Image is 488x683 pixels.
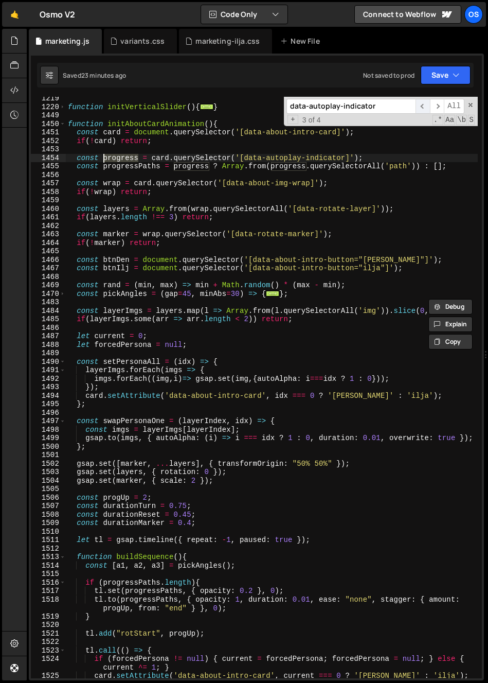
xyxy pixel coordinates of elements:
[298,116,325,125] span: 3 of 4
[31,460,66,468] div: 1502
[31,103,66,112] div: 1220
[31,145,66,154] div: 1453
[31,468,66,477] div: 1503
[31,553,66,562] div: 1513
[31,281,66,290] div: 1469
[31,154,66,163] div: 1454
[432,115,443,125] span: RegExp Search
[201,5,287,24] button: Code Only
[31,451,66,460] div: 1501
[31,443,66,451] div: 1500
[363,71,414,80] div: Not saved to prod
[415,99,430,114] span: ​
[31,485,66,494] div: 1505
[31,511,66,519] div: 1508
[428,299,473,314] button: Debug
[2,2,27,27] a: 🤙
[31,341,66,349] div: 1488
[31,383,66,392] div: 1493
[354,5,461,24] a: Connect to Webflow
[31,128,66,137] div: 1451
[266,290,279,296] span: ...
[200,103,213,109] span: ...
[31,375,66,383] div: 1492
[31,230,66,239] div: 1463
[464,5,483,24] a: Os
[31,171,66,180] div: 1456
[31,545,66,553] div: 1512
[195,36,260,46] div: marketing-ilja.css
[31,392,66,400] div: 1494
[31,94,66,103] div: 1219
[286,99,415,114] input: Search for
[31,629,66,638] div: 1521
[31,587,66,596] div: 1517
[31,477,66,485] div: 1504
[31,434,66,443] div: 1499
[31,315,66,324] div: 1485
[31,570,66,579] div: 1515
[63,71,126,80] div: Saved
[31,273,66,282] div: 1468
[31,638,66,646] div: 1522
[31,324,66,332] div: 1486
[31,426,66,434] div: 1498
[31,579,66,587] div: 1516
[31,519,66,528] div: 1509
[40,8,75,21] div: Osmo V2
[31,213,66,222] div: 1461
[456,115,467,125] span: Whole Word Search
[31,264,66,273] div: 1467
[428,317,473,332] button: Explain
[31,409,66,417] div: 1496
[428,334,473,349] button: Copy
[31,646,66,655] div: 1523
[81,71,126,80] div: 23 minutes ago
[31,332,66,341] div: 1487
[31,417,66,426] div: 1497
[31,239,66,248] div: 1464
[120,36,165,46] div: variants.css
[31,494,66,502] div: 1506
[31,502,66,511] div: 1507
[444,99,464,114] span: Alt-Enter
[31,188,66,197] div: 1458
[45,36,89,46] div: marketing.js
[444,115,455,125] span: CaseSensitive Search
[31,621,66,629] div: 1520
[31,137,66,146] div: 1452
[31,672,66,680] div: 1525
[31,358,66,366] div: 1490
[31,596,66,612] div: 1518
[287,115,298,125] span: Toggle Replace mode
[31,111,66,120] div: 1449
[31,196,66,205] div: 1459
[31,562,66,570] div: 1514
[31,349,66,358] div: 1489
[31,655,66,672] div: 1524
[31,256,66,265] div: 1466
[468,115,475,125] span: Search In Selection
[31,307,66,316] div: 1484
[31,528,66,536] div: 1510
[31,366,66,375] div: 1491
[31,400,66,409] div: 1495
[31,162,66,171] div: 1455
[31,205,66,214] div: 1460
[31,298,66,307] div: 1483
[31,179,66,188] div: 1457
[31,222,66,231] div: 1462
[31,247,66,256] div: 1465
[31,612,66,621] div: 1519
[421,66,471,84] button: Save
[430,99,444,114] span: ​
[31,290,66,299] div: 1470
[280,36,323,46] div: New File
[31,536,66,545] div: 1511
[31,120,66,129] div: 1450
